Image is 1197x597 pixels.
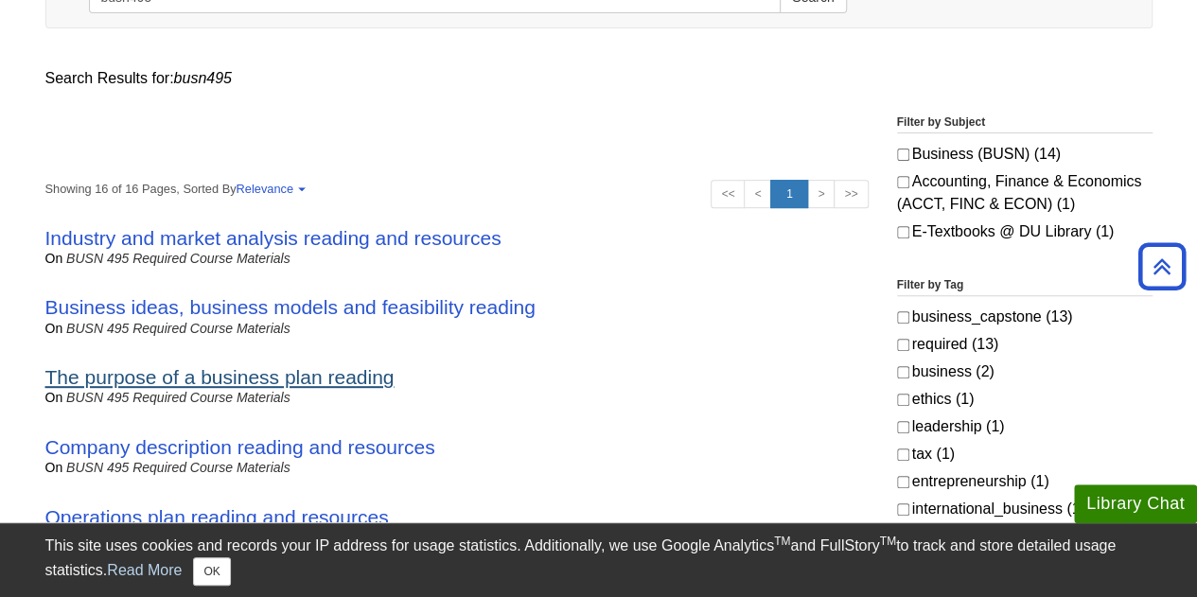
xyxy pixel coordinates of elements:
[897,226,909,238] input: E-Textbooks @ DU Library (1)
[897,170,1153,216] label: Accounting, Finance & Economics (ACCT, FINC & ECON) (1)
[744,180,771,208] a: <
[107,562,182,578] a: Read More
[45,251,63,266] span: on
[1074,484,1197,523] button: Library Chat
[897,443,1153,465] label: tax (1)
[897,476,909,488] input: entrepreneurship (1)
[45,180,869,198] strong: Showing 16 of 16 Pages, Sorted By
[45,227,502,249] a: Industry and market analysis reading and resources
[897,339,909,351] input: required (13)
[897,470,1153,493] label: entrepreneurship (1)
[66,321,290,336] a: BUSN 495 Required Course Materials
[174,70,232,86] em: busn495
[897,415,1153,438] label: leadership (1)
[897,360,1153,383] label: business (2)
[897,176,909,188] input: Accounting, Finance & Economics (ACCT, FINC & ECON) (1)
[880,535,896,548] sup: TM
[45,67,1153,90] div: Search Results for:
[66,251,290,266] a: BUSN 495 Required Course Materials
[834,180,868,208] a: >>
[897,311,909,324] input: business_capstone (13)
[897,448,909,461] input: tax (1)
[45,535,1153,586] div: This site uses cookies and records your IP address for usage statistics. Additionally, we use Goo...
[45,296,536,318] a: Business ideas, business models and feasibility reading
[897,394,909,406] input: ethics (1)
[45,436,435,458] a: Company description reading and resources
[774,535,790,548] sup: TM
[193,557,230,586] button: Close
[45,506,389,528] a: Operations plan reading and resources
[897,498,1153,520] label: international_business (1)
[897,421,909,433] input: leadership (1)
[897,333,1153,356] label: required (13)
[45,460,63,475] span: on
[897,388,1153,411] label: ethics (1)
[897,114,1153,133] legend: Filter by Subject
[807,180,835,208] a: >
[45,390,63,405] span: on
[66,460,290,475] a: BUSN 495 Required Course Materials
[45,321,63,336] span: on
[897,503,909,516] input: international_business (1)
[897,276,1153,296] legend: Filter by Tag
[897,306,1153,328] label: business_capstone (13)
[711,180,745,208] a: <<
[897,366,909,378] input: business (2)
[897,149,909,161] input: Business (BUSN) (14)
[237,182,303,196] a: Relevance
[711,180,868,208] ul: Search Pagination
[897,220,1153,243] label: E-Textbooks @ DU Library (1)
[770,180,808,208] a: 1
[897,143,1153,166] label: Business (BUSN) (14)
[66,390,290,405] a: BUSN 495 Required Course Materials
[1132,254,1192,279] a: Back to Top
[45,366,395,388] a: The purpose of a business plan reading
